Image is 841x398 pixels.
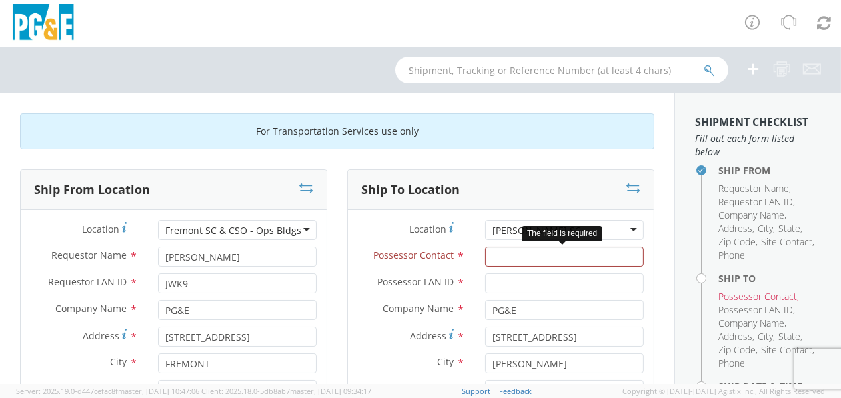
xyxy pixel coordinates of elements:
span: Requestor Name [718,182,789,195]
li: , [718,317,786,330]
span: Client: 2025.18.0-5db8ab7 [201,386,371,396]
li: , [718,303,795,317]
li: , [761,343,814,357]
span: Possessor Contact [718,290,797,303]
span: Company Name [718,317,784,329]
span: City [758,330,773,343]
span: Copyright © [DATE]-[DATE] Agistix Inc., All Rights Reserved [622,386,825,397]
span: Phone [718,249,745,261]
a: Feedback [499,386,532,396]
span: Requestor LAN ID [48,275,127,288]
span: Company Name [718,209,784,221]
span: Location [409,223,446,235]
span: City [437,355,454,368]
span: Possessor LAN ID [377,275,454,288]
span: Company Name [383,302,454,315]
div: The field is required [522,226,602,241]
h4: Ship Date & Time [718,381,821,391]
li: , [718,209,786,222]
h3: Ship From Location [34,183,150,197]
h3: Ship To Location [361,183,460,197]
div: For Transportation Services use only [20,113,654,149]
li: , [718,182,791,195]
div: Fremont SC & CSO - Ops Bldgs [165,224,301,237]
span: State [778,222,800,235]
span: Possessor Contact [373,249,454,261]
strong: Shipment Checklist [695,115,808,129]
li: , [758,330,775,343]
span: State [104,382,127,395]
li: , [758,222,775,235]
h4: Ship From [718,165,821,175]
span: master, [DATE] 09:34:17 [290,386,371,396]
span: Site Contact [761,343,812,356]
span: Phone [718,357,745,369]
input: Shipment, Tracking or Reference Number (at least 4 chars) [395,57,728,83]
span: City [110,355,127,368]
span: Fill out each form listed below [695,132,821,159]
span: State [778,330,800,343]
img: pge-logo-06675f144f4cfa6a6814.png [10,4,77,43]
span: Site Contact [761,235,812,248]
span: Company Name [55,302,127,315]
li: , [718,195,795,209]
span: City [758,222,773,235]
li: , [718,222,754,235]
span: Zip Code [718,235,756,248]
li: , [778,222,802,235]
span: Address [718,330,752,343]
span: master, [DATE] 10:47:06 [118,386,199,396]
h4: Ship To [718,273,821,283]
li: , [761,235,814,249]
span: Location [82,223,119,235]
span: State [431,382,454,395]
span: Possessor LAN ID [718,303,793,316]
li: , [718,290,799,303]
a: Support [462,386,490,396]
li: , [778,330,802,343]
span: Requestor LAN ID [718,195,793,208]
div: [PERSON_NAME] SC [492,224,581,237]
span: Address [410,329,446,342]
span: Address [83,329,119,342]
li: , [718,330,754,343]
span: Zip Code [718,343,756,356]
li: , [718,343,758,357]
span: Requestor Name [51,249,127,261]
li: , [718,235,758,249]
span: Server: 2025.19.0-d447cefac8f [16,386,199,396]
span: Address [718,222,752,235]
